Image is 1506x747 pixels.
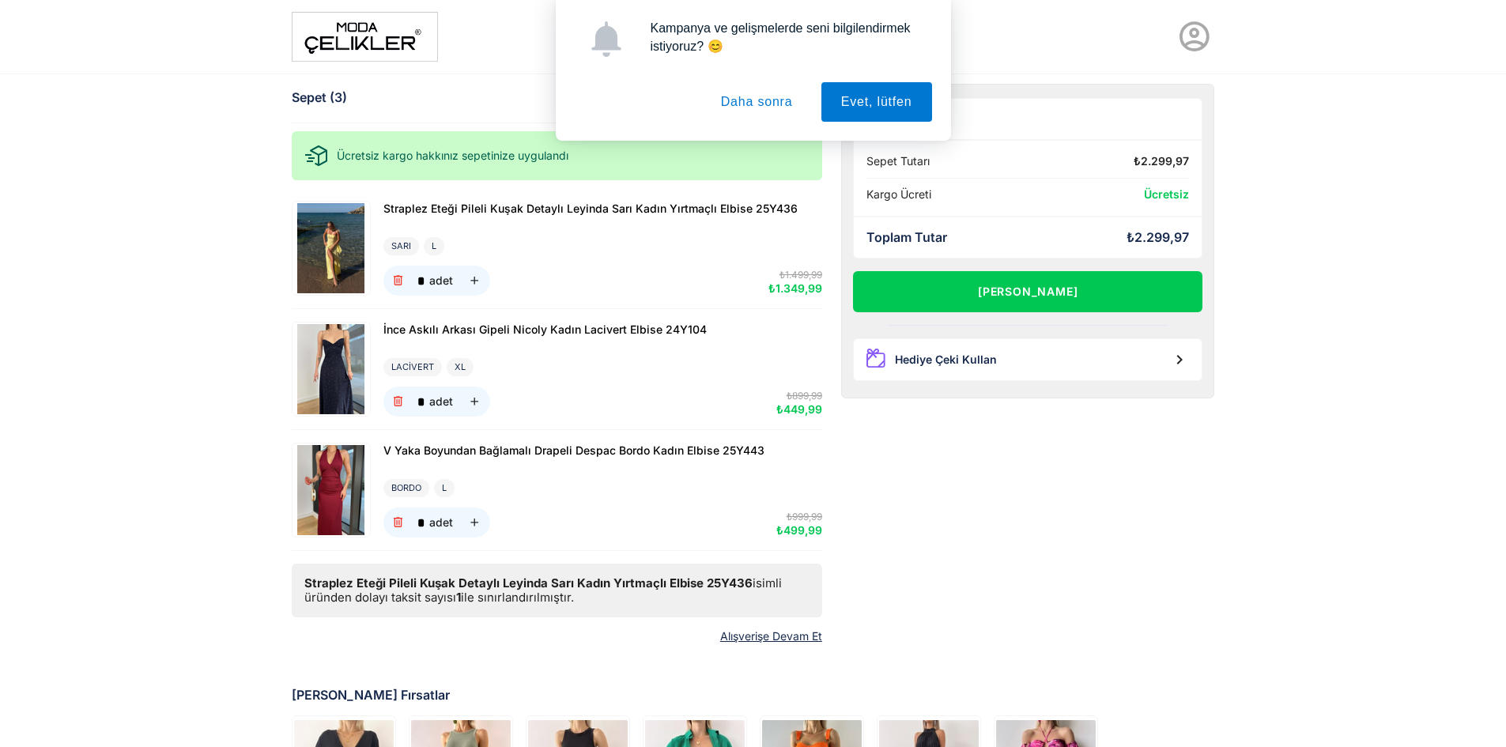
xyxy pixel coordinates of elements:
div: ₺2.299,97 [1127,230,1189,245]
div: ₺2.299,97 [1134,155,1189,168]
input: adet [413,387,429,417]
button: Evet, lütfen [821,82,932,122]
div: L [424,237,444,255]
button: Daha sonra [701,82,813,122]
div: adet [429,396,453,407]
a: V Yaka Boyundan Bağlamalı Drapeli Despac Bordo Kadın Elbise 25Y443 [383,443,764,460]
span: ₺449,99 [776,402,822,416]
span: İnce Askılı Arkası Gipeli Nicoly Kadın Lacivert Elbise 24Y104 [383,323,707,336]
input: adet [413,507,429,538]
div: adet [429,275,453,286]
img: V Yaka Boyundan Bağlamalı Drapeli Despac Bordo Kadın Elbise 25Y443 [294,445,368,535]
img: Straplez Eteği Pileli Kuşak Detaylı Leyinda Sarı Kadın Yırtmaçlı Elbise 25Y436 [294,203,368,293]
span: ₺999,99 [787,511,822,523]
b: Straplez Eteği Pileli Kuşak Detaylı Leyinda Sarı Kadın Yırtmaçlı Elbise 25Y436 [304,575,753,590]
div: Ücretsiz kargo hakkınız sepetinize uygulandı [292,131,822,180]
div: Sepet Tutarı [866,155,930,168]
div: adet [429,517,453,528]
div: LACİVERT [383,358,442,376]
span: ₺499,99 [776,523,822,537]
a: Straplez Eteği Pileli Kuşak Detaylı Leyinda Sarı Kadın Yırtmaçlı Elbise 25Y436 [383,201,798,218]
div: isimli üründen dolayı taksit sayısı ile sınırlandırılmıştır. [292,564,822,617]
a: Alışverişe Devam Et [720,630,822,643]
input: adet [413,266,429,296]
div: Hediye Çeki Kullan [895,353,997,367]
span: ₺1.499,99 [779,269,822,281]
span: V Yaka Boyundan Bağlamalı Drapeli Despac Bordo Kadın Elbise 25Y443 [383,443,764,457]
button: [PERSON_NAME] [853,271,1203,312]
div: Kampanya ve gelişmelerde seni bilgilendirmek istiyoruz? 😊 [638,19,932,55]
b: 1 [456,590,461,605]
span: ₺1.349,99 [768,281,822,295]
div: Toplam Tutar [866,230,947,245]
div: SARI [383,237,419,255]
span: Straplez Eteği Pileli Kuşak Detaylı Leyinda Sarı Kadın Yırtmaçlı Elbise 25Y436 [383,202,798,215]
img: İnce Askılı Arkası Gipeli Nicoly Kadın Lacivert Elbise 24Y104 [294,324,368,414]
div: [PERSON_NAME] Fırsatlar [292,688,1215,703]
div: Kargo Ücreti [866,188,931,202]
img: notification icon [588,21,624,57]
div: BORDO [383,479,429,497]
div: XL [447,358,474,376]
span: ₺899,99 [787,390,822,402]
a: İnce Askılı Arkası Gipeli Nicoly Kadın Lacivert Elbise 24Y104 [383,322,707,339]
span: Ücretsiz [1144,187,1189,201]
div: L [434,479,455,497]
